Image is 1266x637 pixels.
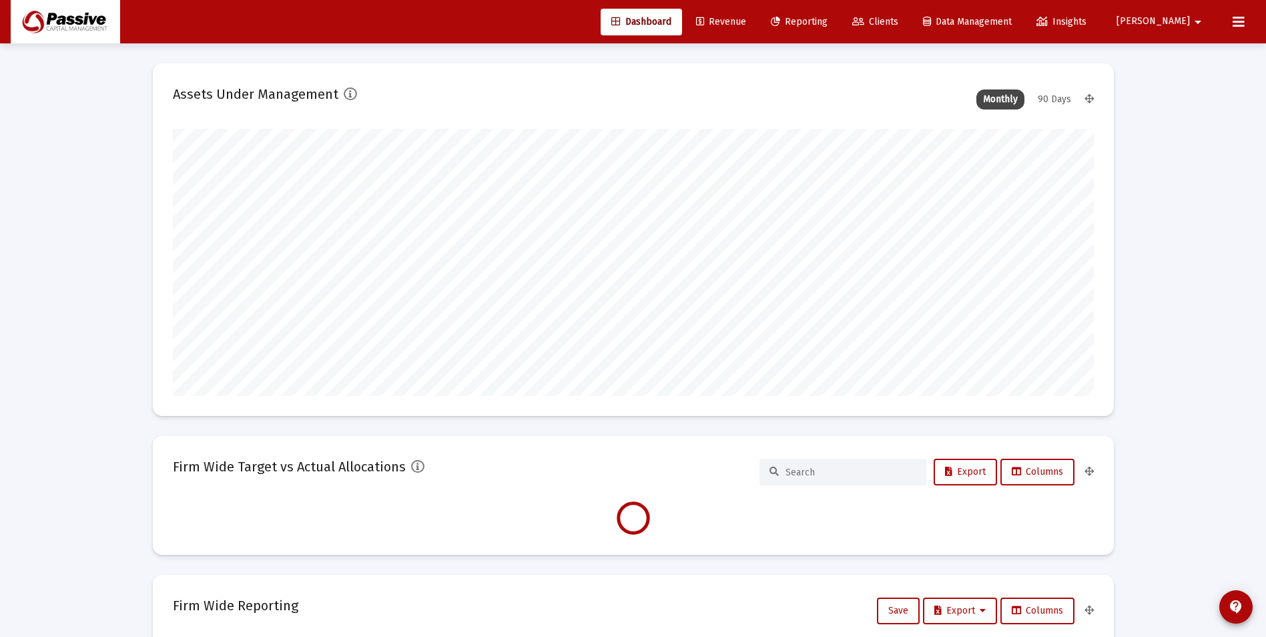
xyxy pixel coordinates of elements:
[923,598,997,624] button: Export
[696,16,746,27] span: Revenue
[611,16,671,27] span: Dashboard
[1228,599,1244,615] mat-icon: contact_support
[1190,9,1206,35] mat-icon: arrow_drop_down
[1000,459,1074,485] button: Columns
[760,9,838,35] a: Reporting
[1026,9,1097,35] a: Insights
[934,459,997,485] button: Export
[21,9,110,35] img: Dashboard
[976,89,1024,110] div: Monthly
[1012,605,1063,616] span: Columns
[785,467,916,478] input: Search
[1031,89,1078,110] div: 90 Days
[852,16,898,27] span: Clients
[685,9,757,35] a: Revenue
[1012,466,1063,477] span: Columns
[888,605,908,616] span: Save
[912,9,1022,35] a: Data Management
[842,9,909,35] a: Clients
[173,595,298,616] h2: Firm Wide Reporting
[1117,16,1190,27] span: [PERSON_NAME]
[1036,16,1086,27] span: Insights
[601,9,682,35] a: Dashboard
[1000,598,1074,624] button: Columns
[934,605,986,616] span: Export
[945,466,986,477] span: Export
[173,83,338,105] h2: Assets Under Management
[1100,8,1222,35] button: [PERSON_NAME]
[771,16,828,27] span: Reporting
[923,16,1012,27] span: Data Management
[877,598,920,624] button: Save
[173,456,406,477] h2: Firm Wide Target vs Actual Allocations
